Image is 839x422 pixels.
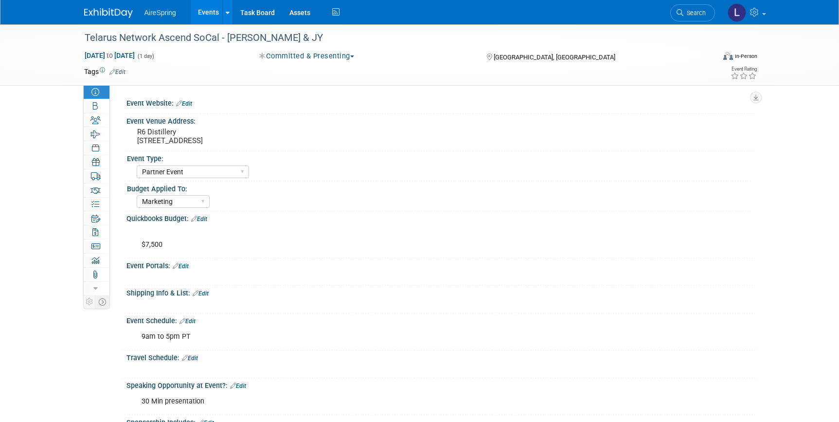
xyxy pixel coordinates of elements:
div: Speaking Opportunity at Event?: [126,378,755,391]
div: Event Format [658,51,758,65]
div: Event Rating [731,67,757,72]
a: Edit [176,100,192,107]
span: Search [683,9,706,17]
div: Telarus Network Ascend SoCal - [PERSON_NAME] & JY [81,29,700,47]
a: Search [670,4,715,21]
span: [DATE] [DATE] [84,51,135,60]
img: Format-Inperson.png [723,52,733,60]
pre: R6 Distillery [STREET_ADDRESS] [137,128,378,145]
span: AireSpring [144,9,176,17]
a: Edit [193,290,209,297]
div: 9am to 5pm PT [135,327,636,347]
a: Edit [109,69,125,75]
span: (1 day) [137,53,154,59]
span: to [105,52,114,59]
a: Edit [230,383,246,389]
div: 30 Min presentation [135,392,636,411]
div: Travel Schedule: [126,350,755,363]
div: Budget Applied To: [127,182,751,194]
div: Event Type: [127,151,751,164]
div: Event Website: [126,96,755,109]
button: Committed & Presenting [256,51,358,61]
a: Edit [173,263,189,270]
div: $7,500 [135,225,636,255]
div: Event Schedule: [126,313,755,326]
div: Quickbooks Budget: [126,211,755,224]
div: Shipping Info & List: [126,286,755,298]
a: Edit [191,216,207,222]
div: In-Person [734,53,757,60]
div: Event Portals: [126,258,755,271]
a: Edit [179,318,196,325]
img: Lisa Chow [728,3,746,22]
td: Personalize Event Tab Strip [84,295,95,308]
span: [GEOGRAPHIC_DATA], [GEOGRAPHIC_DATA] [494,54,615,61]
td: Toggle Event Tabs [95,295,109,308]
td: Tags [84,67,125,76]
div: Event Venue Address: [126,114,755,126]
img: ExhibitDay [84,8,133,18]
a: Edit [182,355,198,362]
